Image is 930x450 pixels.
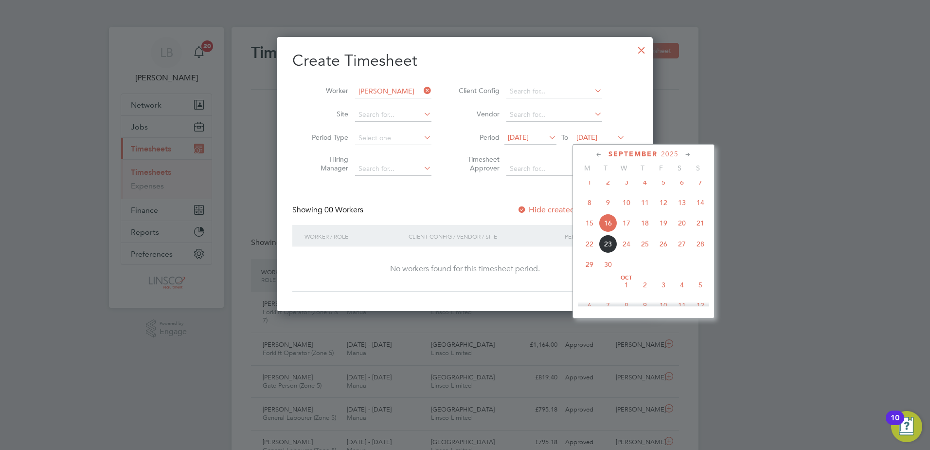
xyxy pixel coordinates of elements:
span: 5 [654,173,673,191]
span: 8 [617,296,636,315]
span: 11 [636,193,654,212]
span: 22 [580,235,599,253]
div: Showing [292,205,365,215]
span: 11 [673,296,691,315]
span: 7 [599,296,617,315]
span: 13 [673,193,691,212]
span: 15 [580,214,599,232]
span: 12 [691,296,710,315]
span: M [578,164,596,172]
input: Search for... [355,85,431,98]
span: 20 [673,214,691,232]
label: Period Type [304,133,348,142]
label: Timesheet Approver [456,155,500,172]
span: 14 [691,193,710,212]
span: 1 [617,276,636,294]
span: Oct [617,276,636,281]
span: 2025 [661,150,679,158]
span: September [608,150,658,158]
span: [DATE] [508,133,529,142]
div: Period [562,225,627,247]
span: 17 [617,214,636,232]
span: 8 [580,193,599,212]
span: S [670,164,689,172]
span: 6 [580,296,599,315]
span: 2 [599,173,617,191]
label: Period [456,133,500,142]
span: 1 [580,173,599,191]
span: 10 [654,296,673,315]
input: Search for... [506,108,602,122]
span: 4 [673,276,691,294]
input: Search for... [506,162,602,176]
input: Search for... [355,108,431,122]
span: T [633,164,652,172]
span: S [689,164,707,172]
span: 16 [599,214,617,232]
h2: Create Timesheet [292,51,637,71]
span: 9 [599,193,617,212]
span: 2 [636,276,654,294]
span: 6 [673,173,691,191]
input: Select one [355,131,431,145]
span: 9 [636,296,654,315]
span: 4 [636,173,654,191]
span: 12 [654,193,673,212]
button: Open Resource Center, 10 new notifications [891,411,922,442]
span: F [652,164,670,172]
span: W [615,164,633,172]
label: Hiring Manager [304,155,348,172]
label: Site [304,110,348,118]
div: 10 [891,418,899,431]
span: 26 [654,235,673,253]
span: 21 [691,214,710,232]
span: 19 [654,214,673,232]
span: 5 [691,276,710,294]
div: Client Config / Vendor / Site [406,225,562,247]
span: 23 [599,235,617,253]
span: 3 [617,173,636,191]
label: Hide created timesheets [517,205,616,215]
span: 25 [636,235,654,253]
span: T [596,164,615,172]
span: 10 [617,193,636,212]
span: 18 [636,214,654,232]
span: 29 [580,255,599,274]
input: Search for... [355,162,431,176]
input: Search for... [506,85,602,98]
span: 7 [691,173,710,191]
span: 24 [617,235,636,253]
span: 3 [654,276,673,294]
span: 00 Workers [324,205,363,215]
span: 28 [691,235,710,253]
span: To [558,131,571,144]
label: Vendor [456,110,500,118]
div: Worker / Role [302,225,406,247]
label: Client Config [456,86,500,95]
span: 27 [673,235,691,253]
span: 30 [599,255,617,274]
span: [DATE] [576,133,597,142]
label: Worker [304,86,348,95]
div: No workers found for this timesheet period. [302,264,627,274]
